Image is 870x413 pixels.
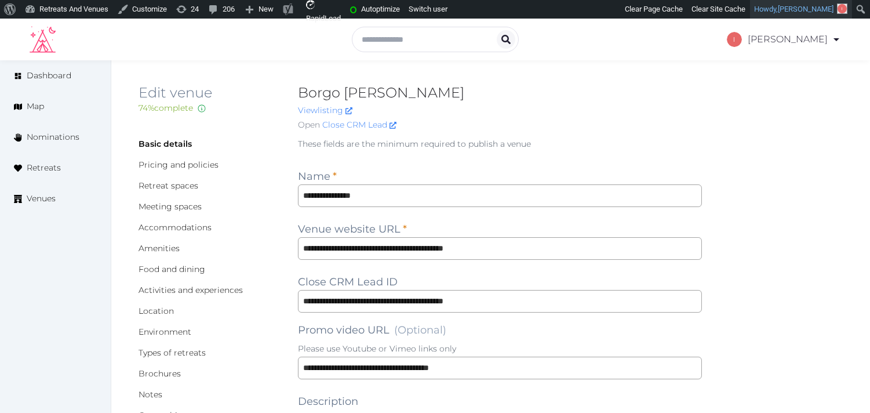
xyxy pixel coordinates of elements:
[298,168,337,184] label: Name
[139,347,206,358] a: Types of retreats
[139,222,212,233] a: Accommodations
[298,119,320,131] span: Open
[727,23,841,56] a: [PERSON_NAME]
[139,306,174,316] a: Location
[298,138,702,150] p: These fields are the minimum required to publish a venue
[298,84,702,102] h2: Borgo [PERSON_NAME]
[625,5,683,13] span: Clear Page Cache
[139,243,180,253] a: Amenities
[298,393,358,410] label: Description
[139,180,198,191] a: Retreat spaces
[27,100,44,113] span: Map
[778,5,833,13] span: [PERSON_NAME]
[298,221,407,237] label: Venue website URL
[322,119,396,131] a: Close CRM Lead
[298,105,352,115] a: Viewlisting
[139,160,219,170] a: Pricing and policies
[139,285,243,295] a: Activities and experiences
[27,162,61,174] span: Retreats
[394,324,446,336] span: (Optional)
[139,139,192,149] a: Basic details
[298,343,702,354] p: Please use Youtube or Vimeo links only
[139,103,193,113] span: 74 % complete
[139,84,279,102] h2: Edit venue
[298,322,446,338] label: Promo video URL
[298,274,398,290] label: Close CRM Lead ID
[139,327,191,337] a: Environment
[139,201,202,212] a: Meeting spaces
[27,70,71,82] span: Dashboard
[139,368,181,379] a: Brochures
[139,264,205,274] a: Food and dining
[27,131,79,143] span: Nominations
[27,193,56,205] span: Venues
[691,5,745,13] span: Clear Site Cache
[139,389,162,400] a: Notes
